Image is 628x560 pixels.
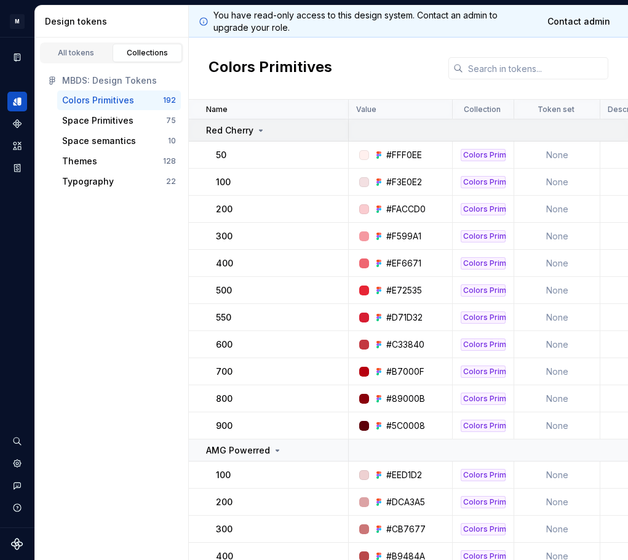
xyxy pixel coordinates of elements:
[514,142,600,169] td: None
[464,105,501,114] p: Collection
[57,151,181,171] button: Themes128
[216,469,231,481] p: 100
[206,444,270,457] p: AMG Powerred
[514,489,600,516] td: None
[386,203,426,215] div: #FACCD0
[386,284,422,297] div: #E72535
[386,176,422,188] div: #F3E0E2
[386,338,424,351] div: #C33840
[7,47,27,67] a: Documentation
[386,469,422,481] div: #EED1D2
[463,57,608,79] input: Search in tokens...
[386,420,425,432] div: #5C0008
[216,230,233,242] p: 300
[386,523,426,535] div: #CB7677
[166,116,176,126] div: 75
[547,15,610,28] span: Contact admin
[213,9,535,34] p: You have read-only access to this design system. Contact an admin to upgrade your role.
[216,203,233,215] p: 200
[2,8,32,34] button: M
[209,57,332,79] h2: Colors Primitives
[461,230,506,242] div: Colors Primitives
[57,172,181,191] a: Typography22
[386,393,425,405] div: #89000B
[216,149,226,161] p: 50
[46,48,107,58] div: All tokens
[461,284,506,297] div: Colors Primitives
[62,114,133,127] div: Space Primitives
[356,105,376,114] p: Value
[7,431,27,451] button: Search ⌘K
[461,469,506,481] div: Colors Primitives
[10,14,25,29] div: M
[62,175,114,188] div: Typography
[57,90,181,110] button: Colors Primitives192
[11,538,23,550] svg: Supernova Logo
[168,136,176,146] div: 10
[62,94,134,106] div: Colors Primitives
[216,420,233,432] p: 900
[62,74,176,87] div: MBDS: Design Tokens
[206,124,253,137] p: Red Cherry
[216,311,231,324] p: 550
[461,257,506,270] div: Colors Primitives
[62,135,136,147] div: Space semantics
[461,149,506,161] div: Colors Primitives
[386,230,421,242] div: #F599A1
[216,176,231,188] p: 100
[7,136,27,156] a: Assets
[216,257,233,270] p: 400
[514,250,600,277] td: None
[7,92,27,111] a: Design tokens
[386,311,423,324] div: #D71D32
[461,203,506,215] div: Colors Primitives
[514,277,600,304] td: None
[514,385,600,412] td: None
[514,169,600,196] td: None
[57,111,181,130] a: Space Primitives75
[216,496,233,508] p: 200
[57,131,181,151] button: Space semantics10
[7,114,27,134] a: Components
[7,158,27,178] a: Storybook stories
[62,155,97,167] div: Themes
[461,338,506,351] div: Colors Primitives
[117,48,178,58] div: Collections
[514,516,600,543] td: None
[461,420,506,432] div: Colors Primitives
[514,223,600,250] td: None
[461,311,506,324] div: Colors Primitives
[386,366,424,378] div: #B7000F
[538,105,574,114] p: Token set
[163,95,176,105] div: 192
[461,496,506,508] div: Colors Primitives
[514,196,600,223] td: None
[216,338,233,351] p: 600
[45,15,183,28] div: Design tokens
[216,523,233,535] p: 300
[461,523,506,535] div: Colors Primitives
[7,476,27,495] button: Contact support
[216,284,232,297] p: 500
[514,331,600,358] td: None
[514,358,600,385] td: None
[386,149,422,161] div: #FFF0EE
[539,10,618,33] a: Contact admin
[206,105,228,114] p: Name
[7,454,27,473] a: Settings
[216,393,233,405] p: 800
[163,156,176,166] div: 128
[461,366,506,378] div: Colors Primitives
[216,366,233,378] p: 700
[461,393,506,405] div: Colors Primitives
